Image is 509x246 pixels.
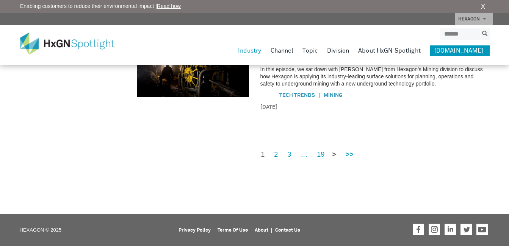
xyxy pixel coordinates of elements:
span: Enabling customers to reduce their environmental impact | [20,2,181,10]
span: … [301,150,307,159]
p: In this episode, we sat down with [PERSON_NAME] from Hexagon’s Mining division to discuss how Hex... [260,66,486,87]
span: | [315,91,324,99]
a: Hexagon on Facebook [413,224,424,235]
a: Channel [271,45,294,56]
a: Hexagon on Youtube [476,224,488,235]
a: Topic [302,45,318,56]
time: [DATE] [260,103,486,111]
a: Read how [157,3,181,9]
a: Privacy Policy [179,228,211,233]
a: > [332,150,336,159]
a: Industry [238,45,262,56]
a: 2 [274,150,278,159]
p: HEXAGON © 2025 [20,225,174,244]
a: Terms Of Use [218,228,248,233]
span: 1 [261,150,265,159]
a: X [481,2,485,11]
a: About HxGN Spotlight [358,45,421,56]
a: Mining [324,93,343,98]
a: Tech Trends [279,93,315,98]
img: Shedding new light underground [137,34,249,97]
a: Contact Us [275,228,300,233]
a: [DOMAIN_NAME] [430,45,490,56]
a: Hexagon on Twitter [460,224,472,235]
strong: > [332,151,336,158]
strong: >> [346,151,354,158]
a: 3 [287,150,291,159]
a: HEXAGON [455,13,493,25]
a: Hexagon on Instagram [429,224,440,235]
a: About [255,228,268,233]
a: 19 [317,150,324,159]
a: Hexagon on LinkedIn [445,224,456,235]
a: >> [346,150,354,159]
a: Division [327,45,349,56]
img: HxGN Spotlight [20,33,126,54]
